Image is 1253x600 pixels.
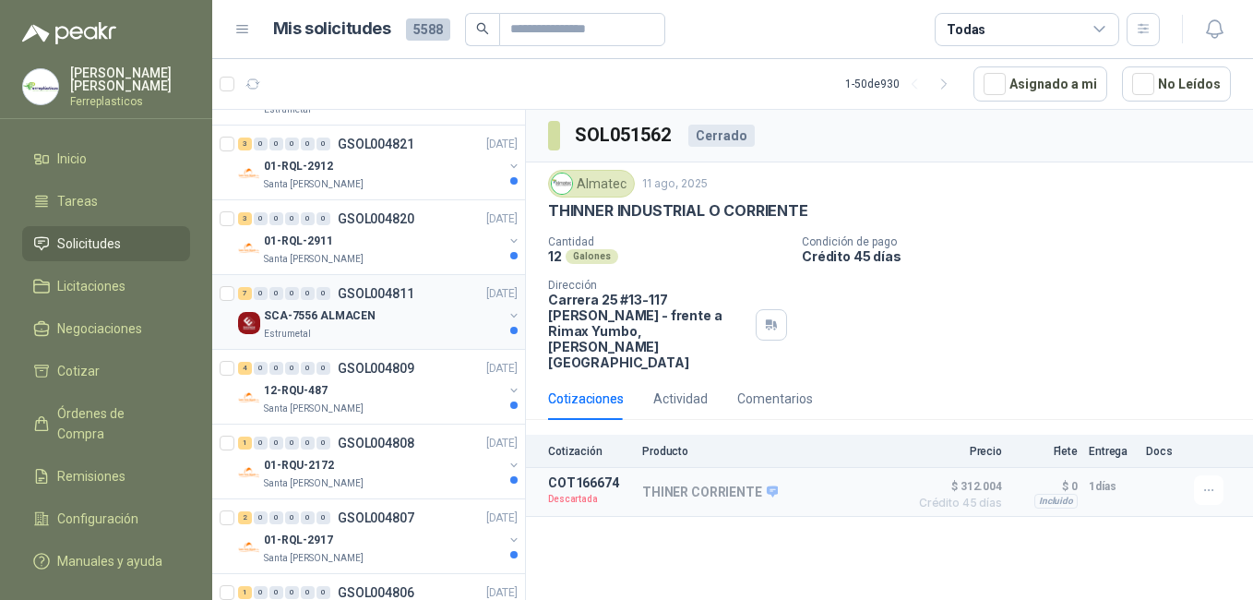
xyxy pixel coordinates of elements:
[238,212,252,225] div: 3
[264,307,376,325] p: SCA-7556 ALMACEN
[548,490,631,509] p: Descartada
[406,18,450,41] span: 5588
[238,507,521,566] a: 2 0 0 0 0 0 GSOL004807[DATE] Company Logo01-RQL-2917Santa [PERSON_NAME]
[802,235,1246,248] p: Condición de pago
[22,501,190,536] a: Configuración
[269,586,283,599] div: 0
[238,432,521,491] a: 1 0 0 0 0 0 GSOL004808[DATE] Company Logo01-RQU-2172Santa [PERSON_NAME]
[642,485,778,501] p: THINER CORRIENTE
[486,360,518,378] p: [DATE]
[264,532,333,549] p: 01-RQL-2917
[254,212,268,225] div: 0
[238,511,252,524] div: 2
[301,437,315,450] div: 0
[285,586,299,599] div: 0
[269,362,283,375] div: 0
[1013,475,1078,498] p: $ 0
[22,184,190,219] a: Tareas
[653,389,708,409] div: Actividad
[254,287,268,300] div: 0
[264,158,333,175] p: 01-RQL-2912
[254,362,268,375] div: 0
[269,287,283,300] div: 0
[264,476,364,491] p: Santa [PERSON_NAME]
[642,175,708,193] p: 11 ago, 2025
[70,66,190,92] p: [PERSON_NAME] [PERSON_NAME]
[338,138,414,150] p: GSOL004821
[737,389,813,409] div: Comentarios
[238,237,260,259] img: Company Logo
[486,510,518,527] p: [DATE]
[548,248,562,264] p: 12
[238,462,260,484] img: Company Logo
[57,276,125,296] span: Licitaciones
[552,174,572,194] img: Company Logo
[1013,445,1078,458] p: Flete
[254,138,268,150] div: 0
[264,402,364,416] p: Santa [PERSON_NAME]
[973,66,1107,102] button: Asignado a mi
[486,435,518,452] p: [DATE]
[285,212,299,225] div: 0
[947,19,985,40] div: Todas
[264,233,333,250] p: 01-RQL-2911
[642,445,899,458] p: Producto
[22,141,190,176] a: Inicio
[316,138,330,150] div: 0
[285,511,299,524] div: 0
[238,208,521,267] a: 3 0 0 0 0 0 GSOL004820[DATE] Company Logo01-RQL-2911Santa [PERSON_NAME]
[301,138,315,150] div: 0
[264,551,364,566] p: Santa [PERSON_NAME]
[57,551,162,571] span: Manuales y ayuda
[22,544,190,579] a: Manuales y ayuda
[910,445,1002,458] p: Precio
[57,466,125,486] span: Remisiones
[57,403,173,444] span: Órdenes de Compra
[238,162,260,185] img: Company Logo
[548,201,808,221] p: THINNER INDUSTRIAL O CORRIENTE
[548,235,787,248] p: Cantidad
[285,287,299,300] div: 0
[254,511,268,524] div: 0
[316,586,330,599] div: 0
[22,226,190,261] a: Solicitudes
[301,287,315,300] div: 0
[57,318,142,339] span: Negociaciones
[22,396,190,451] a: Órdenes de Compra
[238,312,260,334] img: Company Logo
[1122,66,1231,102] button: No Leídos
[22,354,190,389] a: Cotizar
[57,234,121,254] span: Solicitudes
[23,69,58,104] img: Company Logo
[22,22,116,44] img: Logo peakr
[22,269,190,304] a: Licitaciones
[688,125,755,147] div: Cerrado
[269,511,283,524] div: 0
[57,361,100,381] span: Cotizar
[845,69,959,99] div: 1 - 50 de 930
[338,212,414,225] p: GSOL004820
[548,292,748,370] p: Carrera 25 #13-117 [PERSON_NAME] - frente a Rimax Yumbo , [PERSON_NAME][GEOGRAPHIC_DATA]
[273,16,391,42] h1: Mis solicitudes
[269,212,283,225] div: 0
[264,102,311,117] p: Estrumetal
[264,252,364,267] p: Santa [PERSON_NAME]
[566,249,618,264] div: Galones
[338,287,414,300] p: GSOL004811
[264,327,311,342] p: Estrumetal
[301,511,315,524] div: 0
[548,445,631,458] p: Cotización
[285,437,299,450] div: 0
[802,248,1246,264] p: Crédito 45 días
[269,138,283,150] div: 0
[254,586,268,599] div: 0
[548,170,635,198] div: Almatec
[338,437,414,450] p: GSOL004808
[285,138,299,150] div: 0
[57,149,87,169] span: Inicio
[238,282,521,342] a: 7 0 0 0 0 0 GSOL004811[DATE] Company LogoSCA-7556 ALMACENEstrumetal
[316,511,330,524] div: 0
[254,437,268,450] div: 0
[238,357,521,416] a: 4 0 0 0 0 0 GSOL004809[DATE] Company Logo12-RQU-487Santa [PERSON_NAME]
[57,509,138,529] span: Configuración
